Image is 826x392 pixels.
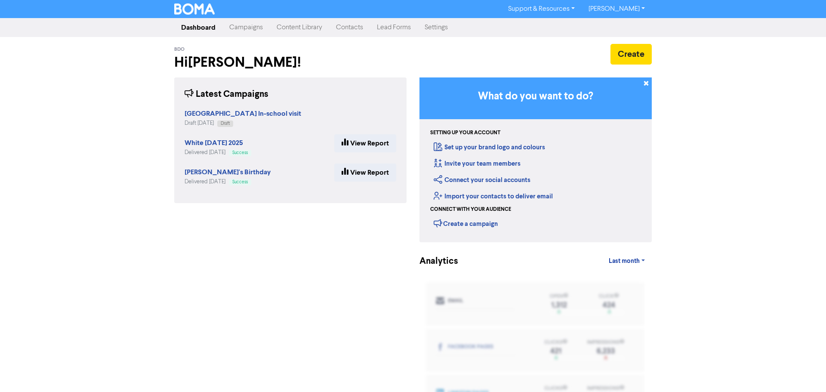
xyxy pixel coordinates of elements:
[434,143,545,151] a: Set up your brand logo and colours
[174,3,215,15] img: BOMA Logo
[174,46,185,52] span: BDO
[434,217,498,230] div: Create a campaign
[174,54,407,71] h2: Hi [PERSON_NAME] !
[609,257,640,265] span: Last month
[501,2,582,16] a: Support & Resources
[185,109,301,118] strong: [GEOGRAPHIC_DATA] In-school visit
[329,19,370,36] a: Contacts
[174,19,222,36] a: Dashboard
[334,134,396,152] a: View Report
[185,88,268,101] div: Latest Campaigns
[419,77,652,242] div: Getting Started in BOMA
[185,178,271,186] div: Delivered [DATE]
[185,111,301,117] a: [GEOGRAPHIC_DATA] In-school visit
[430,129,500,137] div: Setting up your account
[232,151,248,155] span: Success
[602,253,652,270] a: Last month
[432,90,639,103] h3: What do you want to do?
[418,19,455,36] a: Settings
[232,180,248,184] span: Success
[430,206,511,213] div: Connect with your audience
[185,168,271,176] strong: [PERSON_NAME]'s Birthday
[582,2,652,16] a: [PERSON_NAME]
[370,19,418,36] a: Lead Forms
[221,121,230,126] span: Draft
[185,140,243,147] a: White [DATE] 2025
[419,255,447,268] div: Analytics
[185,169,271,176] a: [PERSON_NAME]'s Birthday
[610,44,652,65] button: Create
[334,164,396,182] a: View Report
[434,192,553,201] a: Import your contacts to deliver email
[270,19,329,36] a: Content Library
[185,119,301,127] div: Draft [DATE]
[434,160,521,168] a: Invite your team members
[222,19,270,36] a: Campaigns
[434,176,530,184] a: Connect your social accounts
[185,148,251,157] div: Delivered [DATE]
[185,139,243,147] strong: White [DATE] 2025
